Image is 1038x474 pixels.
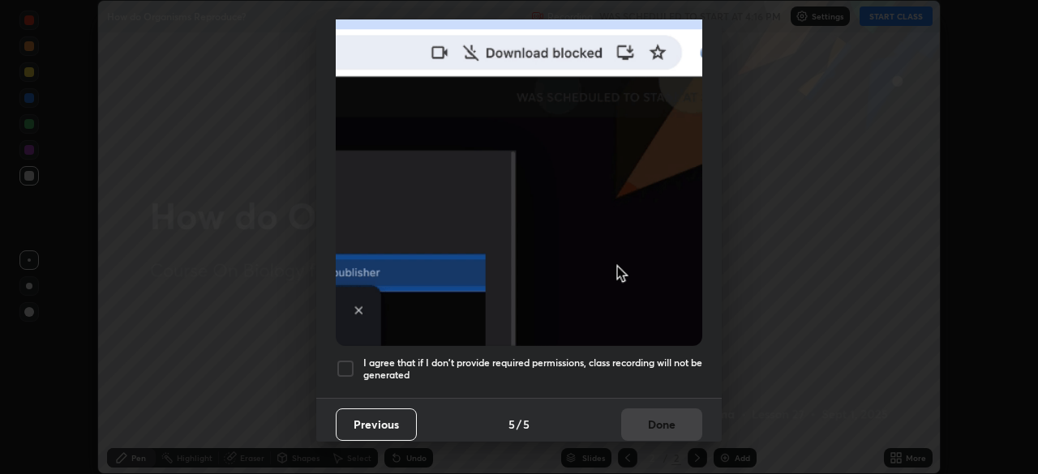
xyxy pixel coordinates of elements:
[363,357,702,382] h5: I agree that if I don't provide required permissions, class recording will not be generated
[336,408,417,441] button: Previous
[523,416,530,433] h4: 5
[508,416,515,433] h4: 5
[517,416,521,433] h4: /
